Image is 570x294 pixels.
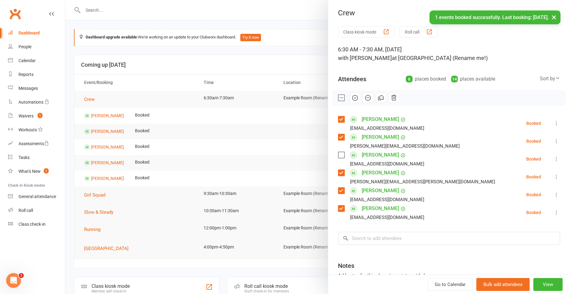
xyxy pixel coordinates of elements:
[18,86,38,91] div: Messages
[338,55,392,61] span: with [PERSON_NAME]
[8,68,65,81] a: Reports
[338,26,395,38] button: Class kiosk mode
[338,232,560,245] input: Search to add attendees
[8,40,65,54] a: People
[548,10,560,24] button: ×
[8,81,65,95] a: Messages
[8,204,65,217] a: Roll call
[430,10,560,24] div: 1 events booked successfully. Last booking: [DATE].
[44,168,49,173] span: 1
[540,75,560,83] div: Sort by
[350,178,495,186] div: [PERSON_NAME][EMAIL_ADDRESS][PERSON_NAME][DOMAIN_NAME]
[18,113,34,118] div: Waivers
[428,278,473,291] a: Go to Calendar
[18,127,37,132] div: Workouts
[18,194,56,199] div: General attendance
[350,213,424,221] div: [EMAIL_ADDRESS][DOMAIN_NAME]
[328,9,570,17] div: Crew
[451,75,495,83] div: places available
[350,160,424,168] div: [EMAIL_ADDRESS][DOMAIN_NAME]
[526,175,541,179] div: Booked
[18,155,30,160] div: Tasks
[392,55,488,61] span: at [GEOGRAPHIC_DATA] (Rename me!)
[350,196,424,204] div: [EMAIL_ADDRESS][DOMAIN_NAME]
[18,72,34,77] div: Reports
[406,75,446,83] div: places booked
[338,272,560,279] div: Add notes for this class / appointment below
[362,150,399,160] a: [PERSON_NAME]
[400,26,438,38] button: Roll call
[362,186,399,196] a: [PERSON_NAME]
[362,114,399,124] a: [PERSON_NAME]
[6,273,21,288] iframe: Intercom live chat
[362,204,399,213] a: [PERSON_NAME]
[526,139,541,143] div: Booked
[533,278,563,291] button: View
[406,76,413,82] div: 6
[8,109,65,123] a: Waivers 1
[38,113,43,118] span: 1
[8,137,65,151] a: Assessments
[526,121,541,125] div: Booked
[8,95,65,109] a: Automations
[451,76,458,82] div: 14
[338,75,366,83] div: Attendees
[350,142,460,150] div: [PERSON_NAME][EMAIL_ADDRESS][DOMAIN_NAME]
[7,6,23,22] a: Clubworx
[18,141,49,146] div: Assessments
[18,169,41,174] div: What's New
[19,273,24,278] span: 1
[8,151,65,165] a: Tasks
[8,26,65,40] a: Dashboard
[526,210,541,215] div: Booked
[338,261,354,270] div: Notes
[18,208,33,213] div: Roll call
[8,54,65,68] a: Calendar
[18,100,43,105] div: Automations
[8,190,65,204] a: General attendance kiosk mode
[362,132,399,142] a: [PERSON_NAME]
[18,44,31,49] div: People
[18,222,46,227] div: Class check-in
[526,157,541,161] div: Booked
[18,30,40,35] div: Dashboard
[526,193,541,197] div: Booked
[8,123,65,137] a: Workouts
[350,124,424,132] div: [EMAIL_ADDRESS][DOMAIN_NAME]
[8,165,65,178] a: What's New1
[362,168,399,178] a: [PERSON_NAME]
[18,58,36,63] div: Calendar
[476,278,530,291] button: Bulk add attendees
[338,45,560,62] div: 6:30 AM - 7:30 AM, [DATE]
[8,217,65,231] a: Class kiosk mode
